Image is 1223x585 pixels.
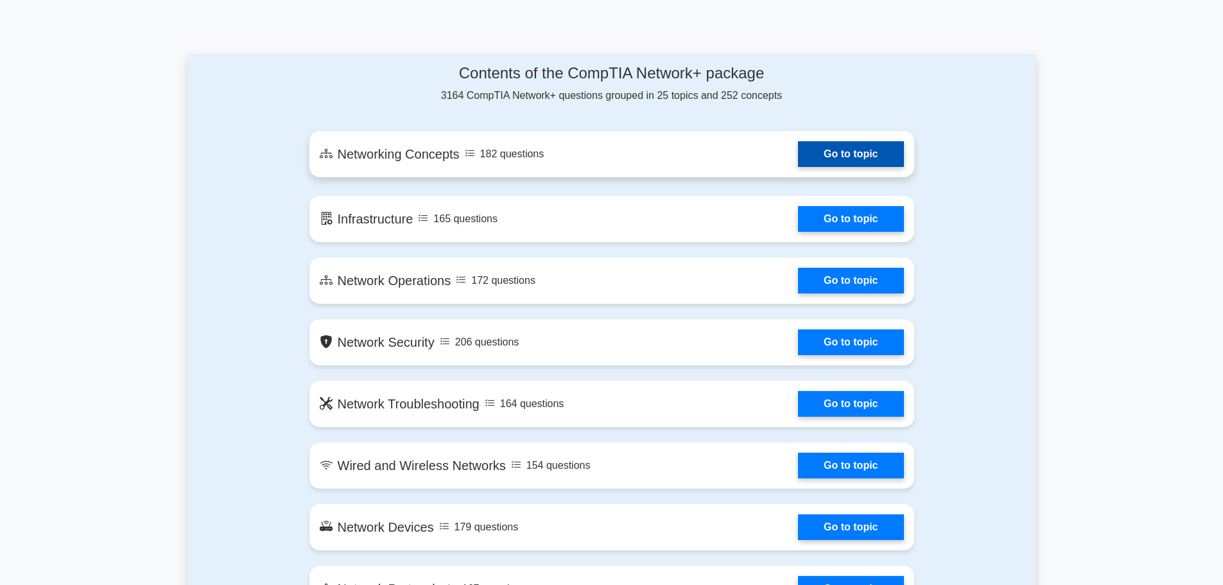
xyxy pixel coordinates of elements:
[798,453,903,478] a: Go to topic
[798,514,903,540] a: Go to topic
[798,329,903,355] a: Go to topic
[309,64,914,103] div: 3164 CompTIA Network+ questions grouped in 25 topics and 252 concepts
[798,206,903,232] a: Go to topic
[798,391,903,417] a: Go to topic
[309,64,914,83] h4: Contents of the CompTIA Network+ package
[798,141,903,167] a: Go to topic
[798,268,903,293] a: Go to topic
